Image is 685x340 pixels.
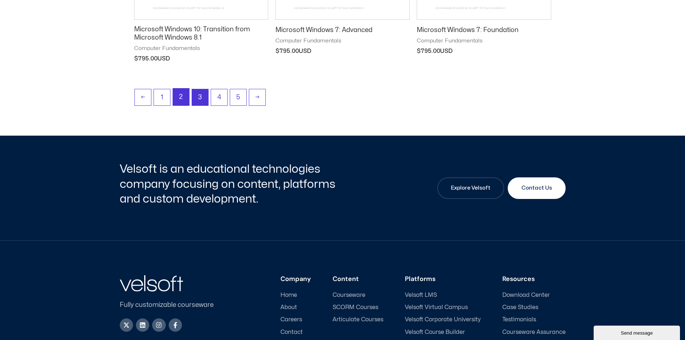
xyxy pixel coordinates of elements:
[280,292,297,299] span: Home
[502,292,566,299] a: Download Center
[333,304,378,311] span: SCORM Courses
[333,292,383,299] a: Courseware
[280,329,311,336] a: Contact
[280,304,297,311] span: About
[405,316,481,323] a: Velsoft Corporate University
[134,56,157,62] bdi: 795.00
[502,304,566,311] a: Case Studies
[405,304,481,311] a: Velsoft Virtual Campus
[333,304,383,311] a: SCORM Courses
[134,25,268,45] a: Microsoft Windows 10: Transition from Microsoft Windows 8.1
[154,89,170,105] a: Page 1
[333,275,383,283] h3: Content
[417,48,421,54] span: $
[280,316,311,323] a: Careers
[333,316,383,323] a: Articulate Courses
[405,304,468,311] span: Velsoft Virtual Campus
[120,300,225,310] p: Fully customizable courseware
[405,292,481,299] a: Velsoft LMS
[249,89,265,105] a: →
[417,48,440,54] bdi: 795.00
[280,304,311,311] a: About
[134,56,138,62] span: $
[437,177,504,199] a: Explore Velsoft
[120,162,341,207] h2: Velsoft is an educational technologies company focusing on content, platforms and custom developm...
[594,324,681,340] iframe: chat widget
[173,89,189,105] a: Page 2
[280,316,302,323] span: Careers
[275,48,279,54] span: $
[134,25,268,42] h2: Microsoft Windows 10: Transition from Microsoft Windows 8.1
[417,26,551,34] h2: Microsoft Windows 7: Foundation
[280,292,311,299] a: Home
[417,26,551,37] a: Microsoft Windows 7: Foundation
[134,45,268,52] span: Computer Fundamentals
[502,275,566,283] h3: Resources
[502,329,566,336] a: Courseware Assurance
[230,89,246,105] a: Page 5
[275,26,410,34] h2: Microsoft Windows 7: Advanced
[275,48,299,54] bdi: 795.00
[508,177,566,199] a: Contact Us
[502,292,550,299] span: Download Center
[280,329,303,336] span: Contact
[275,26,410,37] a: Microsoft Windows 7: Advanced
[405,329,481,336] a: Velsoft Course Builder
[521,184,552,192] span: Contact Us
[502,304,538,311] span: Case Studies
[405,329,465,336] span: Velsoft Course Builder
[405,292,437,299] span: Velsoft LMS
[417,37,551,45] span: Computer Fundamentals
[405,275,481,283] h3: Platforms
[211,89,227,105] a: Page 4
[192,89,208,105] span: Page 3
[275,37,410,45] span: Computer Fundamentals
[451,184,490,192] span: Explore Velsoft
[333,292,365,299] span: Courseware
[134,88,551,109] nav: Product Pagination
[502,316,536,323] span: Testimonials
[502,316,566,323] a: Testimonials
[135,89,151,105] a: ←
[280,275,311,283] h3: Company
